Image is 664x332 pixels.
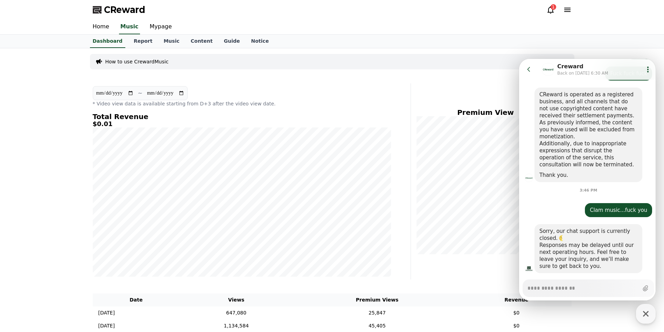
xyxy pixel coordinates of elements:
[105,58,169,65] a: How to use CrewardMusic
[128,35,158,48] a: Report
[180,306,293,319] td: 647,080
[461,306,571,319] td: $0
[98,309,115,317] p: [DATE]
[461,293,571,306] th: Revenue
[90,35,125,48] a: Dashboard
[104,4,145,15] span: CReward
[119,20,140,34] a: Music
[98,322,115,330] p: [DATE]
[93,293,180,306] th: Date
[546,6,555,14] a: 1
[185,35,218,48] a: Content
[93,120,391,127] h5: $0.01
[417,109,555,116] h4: Premium View
[144,20,177,34] a: Mypage
[519,59,656,300] iframe: Channel chat
[93,113,391,120] h4: Total Revenue
[158,35,185,48] a: Music
[218,35,245,48] a: Guide
[180,293,293,306] th: Views
[293,293,461,306] th: Premium Views
[293,306,461,319] td: 25,847
[551,4,556,10] div: 1
[87,20,115,34] a: Home
[245,35,274,48] a: Notice
[93,4,145,15] a: CReward
[138,89,142,97] p: ~
[93,100,391,107] p: * Video view data is available starting from D+3 after the video view date.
